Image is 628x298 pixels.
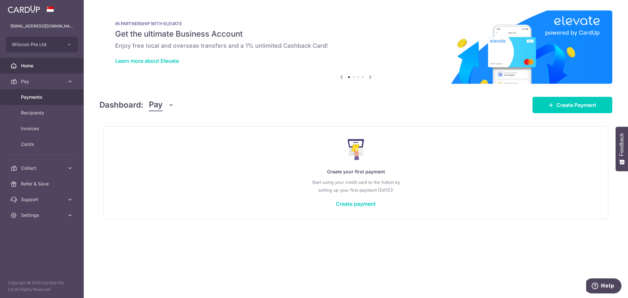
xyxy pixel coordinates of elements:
span: Feedback [619,133,625,156]
span: Pay [21,78,64,85]
p: IN PARTNERSHIP WITH ELEVATE [115,21,597,26]
span: Invoices [21,125,64,132]
iframe: Opens a widget where you can find more information [586,278,621,295]
a: Create Payment [532,97,612,113]
span: Recipients [21,110,64,116]
span: Wilscon Pte Ltd [12,41,60,48]
span: Refer & Save [21,181,64,187]
button: Pay [149,99,174,111]
span: Create Payment [556,101,596,109]
button: Feedback - Show survey [616,127,628,171]
h5: Get the ultimate Business Account [115,29,597,39]
p: Create your first payment [117,168,595,176]
img: Renovation banner [99,10,612,84]
span: Collect [21,165,64,171]
p: [EMAIL_ADDRESS][DOMAIN_NAME] [10,23,73,29]
h4: Dashboard: [99,99,144,111]
a: Learn more about Elevate [115,58,179,64]
span: Pay [149,99,163,111]
span: Payments [21,94,64,100]
span: Settings [21,212,64,219]
button: Wilscon Pte Ltd [6,37,78,52]
img: Make Payment [348,139,364,160]
span: Support [21,196,64,203]
h6: Enjoy free local and overseas transfers and a 1% unlimited Cashback Card! [115,42,597,50]
span: Home [21,62,64,69]
img: CardUp [8,5,40,13]
span: Cards [21,141,64,148]
p: Start using your credit card to the fullest by setting up your first payment [DATE]! [117,178,595,194]
a: Create payment [336,201,376,207]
